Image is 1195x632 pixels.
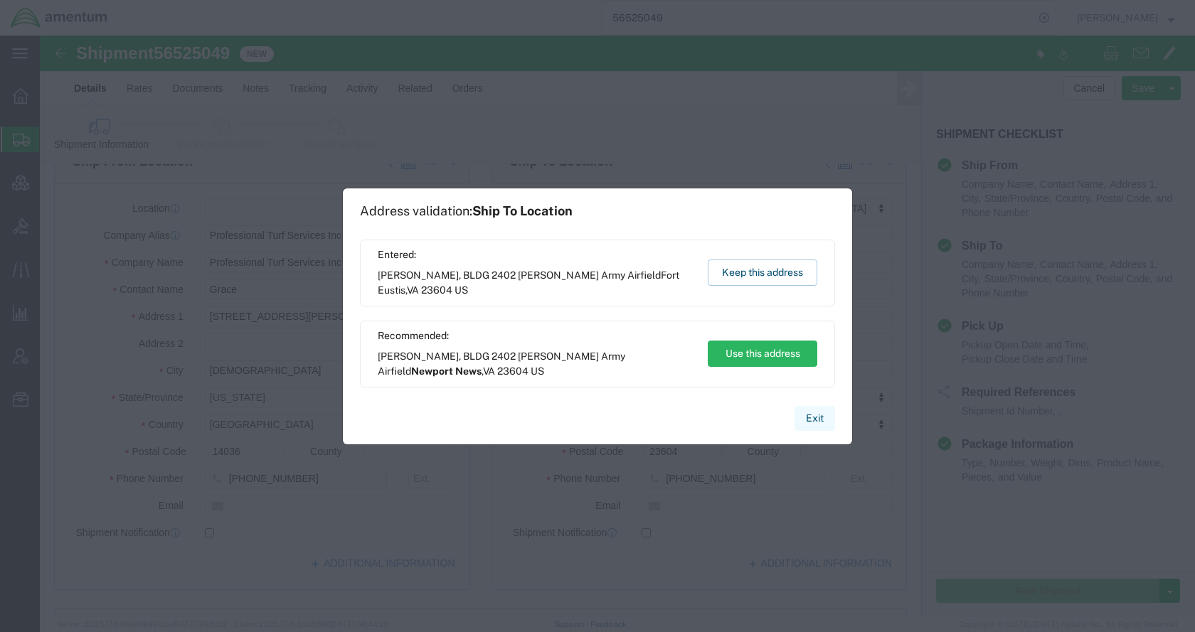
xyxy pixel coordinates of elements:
[497,365,529,377] span: 23604
[378,328,694,343] span: Recommended:
[455,284,468,296] span: US
[411,365,482,377] span: Newport News
[378,247,694,262] span: Entered:
[378,349,694,379] span: [PERSON_NAME], BLDG 2402 [PERSON_NAME] Army Airfield ,
[531,365,544,377] span: US
[708,341,817,367] button: Use this address
[378,269,679,296] span: Fort Eustis
[472,203,573,218] span: Ship To Location
[407,284,419,296] span: VA
[795,406,835,431] button: Exit
[378,268,694,298] span: [PERSON_NAME], BLDG 2402 [PERSON_NAME] Army Airfield ,
[421,284,452,296] span: 23604
[483,365,495,377] span: VA
[360,203,573,219] h1: Address validation:
[708,259,817,286] button: Keep this address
